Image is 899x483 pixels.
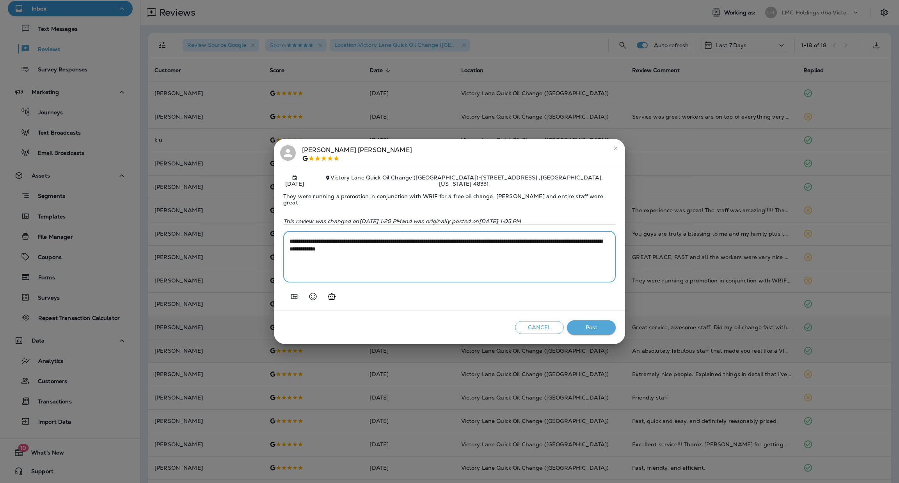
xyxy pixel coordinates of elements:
button: Add in a premade template [286,289,302,304]
div: [PERSON_NAME] [PERSON_NAME] [302,145,412,162]
button: close [609,142,622,154]
span: Victory Lane Quick Oil Change ([GEOGRAPHIC_DATA]) - [STREET_ADDRESS] , [GEOGRAPHIC_DATA] , [US_ST... [330,174,603,188]
span: and was originally posted on [DATE] 1:05 PM [402,218,521,225]
button: Generate AI response [324,289,339,304]
button: Post [567,320,616,335]
span: They were running a promotion in conjunction with WRIF for a free oil change. [PERSON_NAME] and e... [283,187,616,212]
span: [DATE] [283,174,306,187]
button: Select an emoji [305,289,321,304]
button: Cancel [515,321,564,334]
p: This review was changed on [DATE] 1:20 PM [283,218,616,224]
